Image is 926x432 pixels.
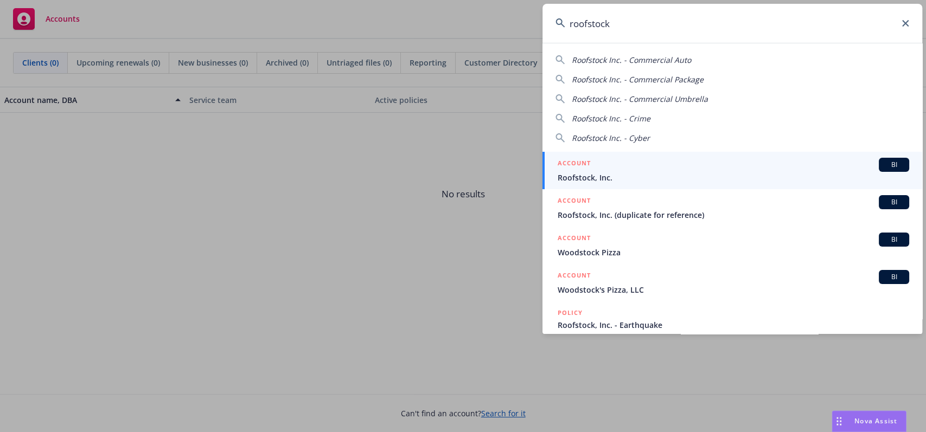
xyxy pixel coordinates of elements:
[883,197,905,207] span: BI
[558,172,909,183] span: Roofstock, Inc.
[832,410,906,432] button: Nova Assist
[883,235,905,244] span: BI
[542,301,922,348] a: POLICYRoofstock, Inc. - EarthquakeXHO 8003938 02, [DATE]-[DATE]
[542,264,922,301] a: ACCOUNTBIWoodstock's Pizza, LLC
[854,416,897,425] span: Nova Assist
[542,4,922,43] input: Search...
[572,133,650,143] span: Roofstock Inc. - Cyber
[572,74,704,85] span: Roofstock Inc. - Commercial Package
[572,94,708,104] span: Roofstock Inc. - Commercial Umbrella
[883,272,905,282] span: BI
[558,284,909,295] span: Woodstock's Pizza, LLC
[572,113,650,124] span: Roofstock Inc. - Crime
[558,209,909,221] span: Roofstock, Inc. (duplicate for reference)
[558,247,909,258] span: Woodstock Pizza
[558,270,591,283] h5: ACCOUNT
[558,331,909,342] span: XHO 8003938 02, [DATE]-[DATE]
[558,307,583,318] h5: POLICY
[542,152,922,189] a: ACCOUNTBIRoofstock, Inc.
[558,319,909,331] span: Roofstock, Inc. - Earthquake
[542,189,922,227] a: ACCOUNTBIRoofstock, Inc. (duplicate for reference)
[558,195,591,208] h5: ACCOUNT
[883,160,905,170] span: BI
[542,227,922,264] a: ACCOUNTBIWoodstock Pizza
[558,233,591,246] h5: ACCOUNT
[558,158,591,171] h5: ACCOUNT
[832,411,846,431] div: Drag to move
[572,55,691,65] span: Roofstock Inc. - Commercial Auto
